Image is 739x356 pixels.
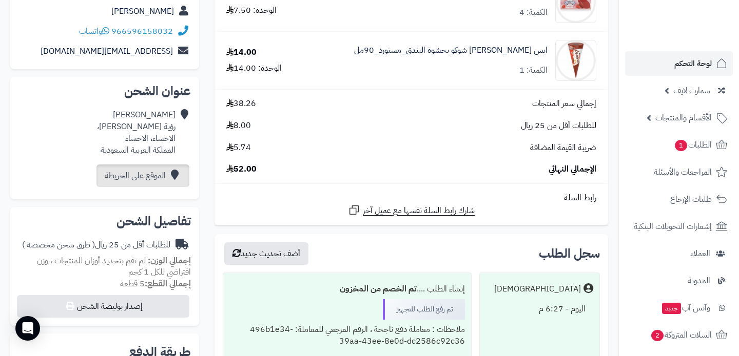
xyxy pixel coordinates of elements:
span: سمارت لايف [673,83,710,98]
div: الكمية: 1 [519,65,548,76]
span: 52.00 [226,163,257,175]
a: العملاء [625,241,733,266]
small: 5 قطعة [120,278,191,290]
h3: سجل الطلب [539,247,600,260]
div: Open Intercom Messenger [15,316,40,341]
span: المدونة [688,274,710,288]
a: ايس [PERSON_NAME] شوكو بحشوة البندق_مستورد_90مل [354,45,548,56]
span: لم تقم بتحديد أوزان للمنتجات ، وزن افتراضي للكل 1 كجم [37,255,191,279]
a: المدونة [625,268,733,293]
span: الطلبات [674,138,712,152]
div: [DEMOGRAPHIC_DATA] [494,283,581,295]
span: وآتس آب [661,301,710,315]
div: للطلبات أقل من 25 ريال [22,239,170,251]
div: الوحدة: 7.50 [226,5,277,16]
img: logo-2.png [669,25,729,47]
div: رابط السلة [219,192,604,204]
a: المراجعات والأسئلة [625,160,733,184]
span: السلات المتروكة [650,328,712,342]
a: 966596158032 [111,25,173,37]
div: إنشاء الطلب .... [229,279,465,299]
div: 14.00 [226,47,257,58]
div: ملاحظات : معاملة دفع ناجحة ، الرقم المرجعي للمعاملة: 496b1e34-39aa-43ee-8e0d-dc2586c92c36 [229,320,465,351]
a: السلات المتروكة2 [625,323,733,347]
span: لوحة التحكم [674,56,712,71]
a: [EMAIL_ADDRESS][DOMAIN_NAME] [41,45,173,57]
span: طلبات الإرجاع [670,192,712,206]
span: إجمالي سعر المنتجات [532,98,596,110]
a: طلبات الإرجاع [625,187,733,212]
span: شارك رابط السلة نفسها مع عميل آخر [363,205,475,217]
a: إشعارات التحويلات البنكية [625,214,733,239]
div: تم رفع الطلب للتجهيز [383,299,465,320]
span: 2 [651,330,664,341]
button: إصدار بوليصة الشحن [17,295,189,318]
button: أضف تحديث جديد [224,242,308,265]
span: جديد [662,303,681,314]
span: ضريبة القيمة المضافة [530,142,596,154]
div: [PERSON_NAME] رؤية [PERSON_NAME]، الاحساء، الاحساء المملكة العربية السعودية [97,109,176,156]
span: 1 [675,140,687,151]
b: تم الخصم من المخزون [340,283,417,295]
span: المراجعات والأسئلة [654,165,712,179]
a: واتساب [79,25,109,37]
strong: إجمالي الوزن: [148,255,191,267]
a: [PERSON_NAME] [111,5,174,17]
span: 5.74 [226,142,251,154]
h2: تفاصيل الشحن [18,215,191,227]
span: العملاء [690,246,710,261]
span: الإجمالي النهائي [549,163,596,175]
div: الوحدة: 14.00 [226,62,282,74]
a: لوحة التحكم [625,51,733,76]
img: IMG_1141-90x90.JPG [556,40,596,81]
h2: عنوان الشحن [18,85,191,97]
span: إشعارات التحويلات البنكية [634,219,712,234]
a: شارك رابط السلة نفسها مع عميل آخر [348,204,475,217]
span: الأقسام والمنتجات [655,111,712,125]
a: الموقع على الخريطة [96,164,189,187]
strong: إجمالي القطع: [145,278,191,290]
div: اليوم - 6:27 م [486,299,593,319]
a: وآتس آبجديد [625,296,733,320]
div: الكمية: 4 [519,7,548,18]
a: الطلبات1 [625,133,733,157]
span: للطلبات أقل من 25 ريال [521,120,596,132]
span: ( طرق شحن مخصصة ) [22,239,95,251]
span: 8.00 [226,120,251,132]
span: 38.26 [226,98,256,110]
